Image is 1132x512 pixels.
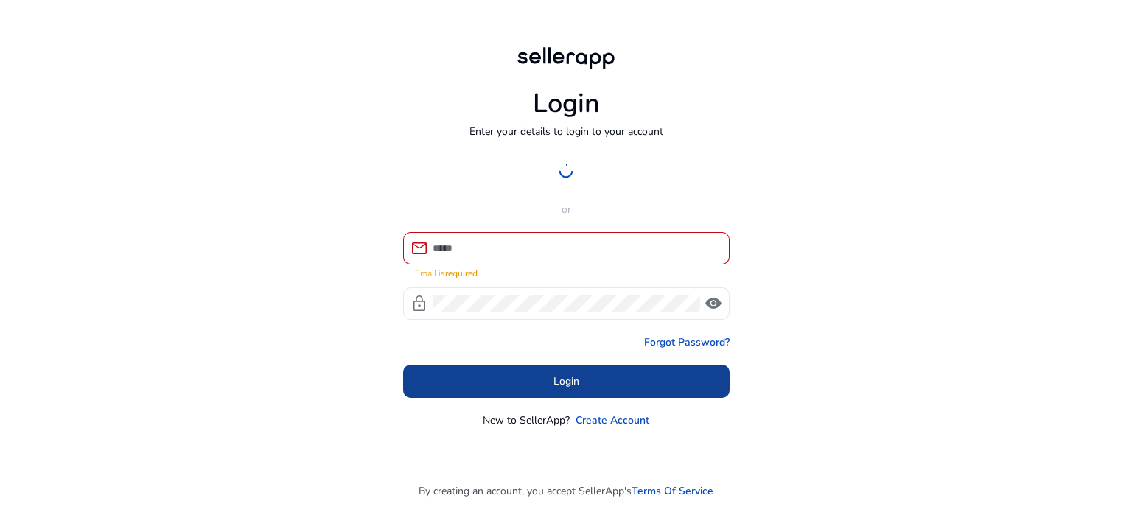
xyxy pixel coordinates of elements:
span: lock [410,295,428,312]
p: Enter your details to login to your account [469,124,663,139]
strong: required [445,267,478,279]
a: Terms Of Service [632,483,713,499]
p: New to SellerApp? [483,413,570,428]
button: Login [403,365,730,398]
span: Login [553,374,579,389]
mat-error: Email is [415,264,718,280]
a: Create Account [576,413,649,428]
span: mail [410,239,428,257]
h1: Login [533,88,600,119]
p: or [403,202,730,217]
a: Forgot Password? [644,334,730,350]
span: visibility [705,295,722,312]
